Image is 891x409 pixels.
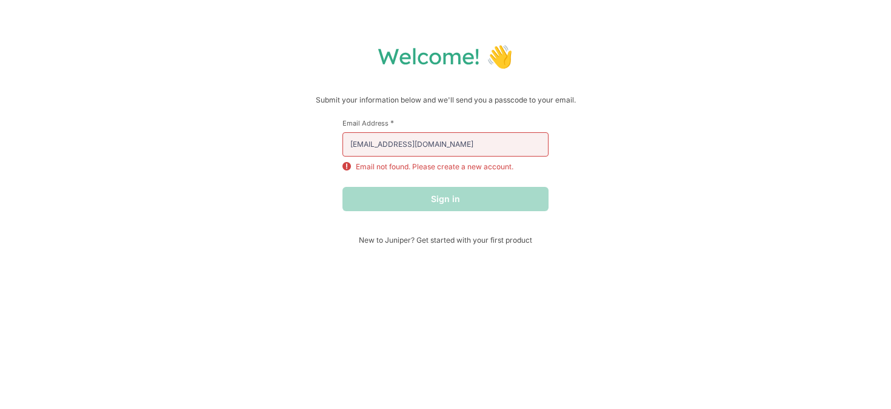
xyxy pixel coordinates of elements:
p: Submit your information below and we'll send you a passcode to your email. [12,94,879,106]
input: email@example.com [342,132,549,157]
span: New to Juniper? Get started with your first product [342,235,549,245]
span: This field is required. [390,118,394,127]
h1: Welcome! 👋 [12,42,879,70]
p: Email not found. Please create a new account. [356,161,513,172]
label: Email Address [342,118,549,127]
